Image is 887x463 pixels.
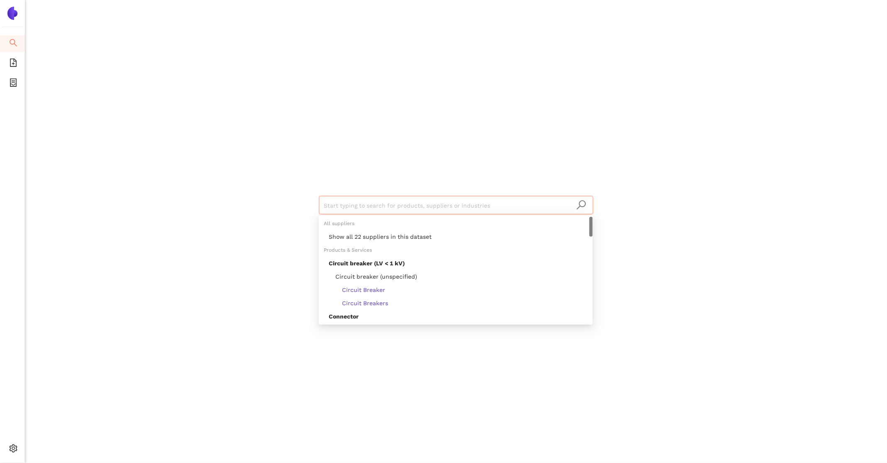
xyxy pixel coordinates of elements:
span: Connector [329,313,359,320]
span: search [576,200,586,210]
span: Circuit Breaker [329,287,385,293]
span: Circuit breaker (LV < 1 kV) [329,260,405,267]
div: Products & Services [319,243,593,257]
div: Show all 22 suppliers in this dataset [329,232,588,241]
span: Circuit breaker (unspecified) [329,273,417,280]
span: Circuit Breakers [329,300,388,306]
div: Show all 22 suppliers in this dataset [319,230,593,243]
span: setting [9,441,17,458]
img: Logo [6,7,19,20]
span: container [9,76,17,92]
span: search [9,36,17,52]
span: file-add [9,56,17,72]
div: All suppliers [319,217,593,230]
